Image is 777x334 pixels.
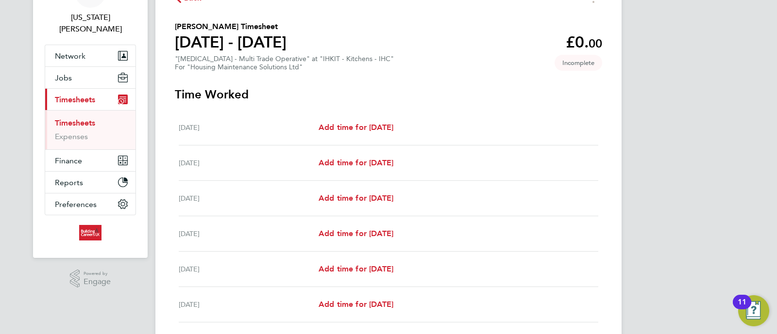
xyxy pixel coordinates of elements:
[84,270,111,278] span: Powered by
[179,228,319,239] div: [DATE]
[55,95,95,104] span: Timesheets
[55,118,95,127] a: Timesheets
[45,45,135,66] button: Network
[319,229,393,238] span: Add time for [DATE]
[55,73,72,82] span: Jobs
[55,132,88,141] a: Expenses
[84,278,111,286] span: Engage
[45,67,135,88] button: Jobs
[319,192,393,204] a: Add time for [DATE]
[566,33,602,51] app-decimal: £0.
[589,36,602,50] span: 00
[179,263,319,275] div: [DATE]
[319,300,393,309] span: Add time for [DATE]
[319,157,393,169] a: Add time for [DATE]
[179,122,319,133] div: [DATE]
[55,178,83,187] span: Reports
[45,193,135,215] button: Preferences
[319,158,393,167] span: Add time for [DATE]
[45,150,135,171] button: Finance
[45,89,135,110] button: Timesheets
[179,192,319,204] div: [DATE]
[319,193,393,203] span: Add time for [DATE]
[175,21,287,32] h2: [PERSON_NAME] Timesheet
[555,55,602,71] span: This timesheet is Incomplete.
[319,228,393,239] a: Add time for [DATE]
[179,157,319,169] div: [DATE]
[70,270,111,288] a: Powered byEngage
[55,200,97,209] span: Preferences
[738,295,769,326] button: Open Resource Center, 11 new notifications
[79,225,101,240] img: buildingcareersuk-logo-retina.png
[738,302,746,315] div: 11
[175,87,602,102] h3: Time Worked
[175,32,287,52] h1: [DATE] - [DATE]
[55,156,82,165] span: Finance
[319,299,393,310] a: Add time for [DATE]
[319,264,393,273] span: Add time for [DATE]
[55,51,85,61] span: Network
[45,225,136,240] a: Go to home page
[319,123,393,132] span: Add time for [DATE]
[175,63,394,71] div: For "Housing Maintenance Solutions Ltd"
[45,12,136,35] span: Georgia King
[319,122,393,133] a: Add time for [DATE]
[179,299,319,310] div: [DATE]
[175,55,394,71] div: "[MEDICAL_DATA] - Multi Trade Operative" at "IHKIT - Kitchens - IHC"
[319,263,393,275] a: Add time for [DATE]
[45,110,135,149] div: Timesheets
[45,172,135,193] button: Reports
